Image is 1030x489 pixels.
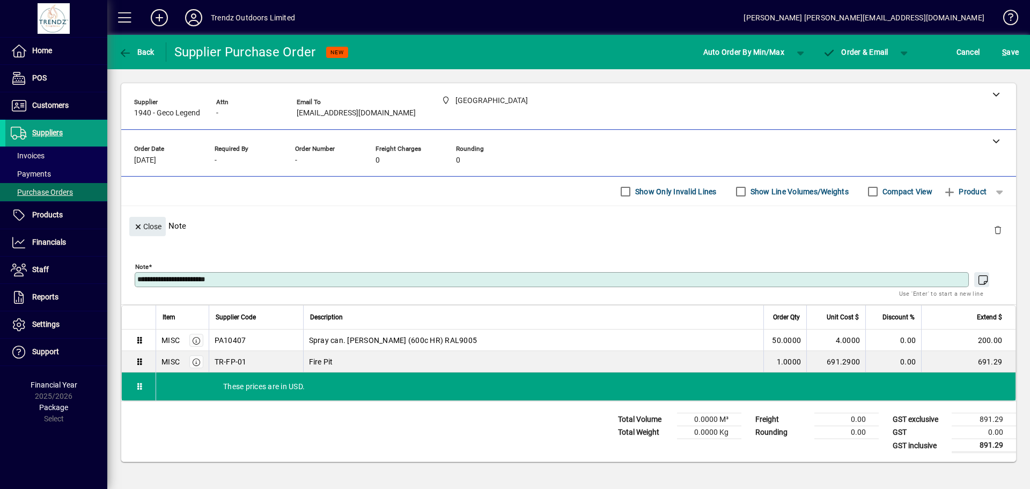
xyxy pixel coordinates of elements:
[806,330,865,351] td: 4.0000
[32,293,58,301] span: Reports
[887,439,952,452] td: GST inclusive
[5,229,107,256] a: Financials
[921,351,1016,373] td: 691.29
[211,9,295,26] div: Trendz Outdoors Limited
[921,330,1016,351] td: 200.00
[376,156,380,165] span: 0
[677,426,741,439] td: 0.0000 Kg
[309,356,333,367] span: Fire Pit
[823,48,888,56] span: Order & Email
[32,128,63,137] span: Suppliers
[11,151,45,160] span: Invoices
[32,46,52,55] span: Home
[880,186,932,197] label: Compact View
[999,42,1021,62] button: Save
[5,339,107,366] a: Support
[297,109,416,118] span: [EMAIL_ADDRESS][DOMAIN_NAME]
[882,311,915,323] span: Discount %
[32,320,60,329] span: Settings
[209,351,303,373] td: TR-FP-01
[134,109,200,118] span: 1940 - Geco Legend
[161,356,180,367] div: MISC
[763,351,806,373] td: 1.0000
[134,156,156,165] span: [DATE]
[977,311,1002,323] span: Extend $
[116,42,157,62] button: Back
[806,351,865,373] td: 691.2900
[32,347,59,356] span: Support
[161,335,180,346] div: MISC
[32,210,63,219] span: Products
[163,311,175,323] span: Item
[39,403,68,412] span: Package
[952,426,1016,439] td: 0.00
[456,156,460,165] span: 0
[899,287,983,300] mat-hint: Use 'Enter' to start a new line
[677,413,741,426] td: 0.0000 M³
[5,202,107,229] a: Products
[5,165,107,183] a: Payments
[952,439,1016,452] td: 891.29
[887,413,952,426] td: GST exclusive
[814,413,879,426] td: 0.00
[310,311,343,323] span: Description
[32,265,49,274] span: Staff
[32,238,66,246] span: Financials
[985,225,1011,235] app-page-header-button: Delete
[995,2,1017,37] a: Knowledge Base
[119,48,154,56] span: Back
[865,351,921,373] td: 0.00
[142,8,176,27] button: Add
[763,330,806,351] td: 50.0000
[209,330,303,351] td: PA10407
[135,263,149,271] mat-label: Note
[295,156,297,165] span: -
[121,206,1016,245] div: Note
[698,42,790,62] button: Auto Order By Min/Max
[703,43,784,61] span: Auto Order By Min/Max
[215,156,217,165] span: -
[32,74,47,82] span: POS
[330,49,344,56] span: NEW
[134,218,161,236] span: Close
[11,170,51,178] span: Payments
[31,381,77,389] span: Financial Year
[938,182,992,201] button: Product
[216,109,218,118] span: -
[174,43,316,61] div: Supplier Purchase Order
[943,183,987,200] span: Product
[887,426,952,439] td: GST
[814,426,879,439] td: 0.00
[127,221,168,231] app-page-header-button: Close
[985,217,1011,243] button: Delete
[5,284,107,311] a: Reports
[5,65,107,92] a: POS
[5,38,107,64] a: Home
[773,311,800,323] span: Order Qty
[954,42,983,62] button: Cancel
[957,43,980,61] span: Cancel
[613,413,677,426] td: Total Volume
[952,413,1016,426] td: 891.29
[5,147,107,165] a: Invoices
[613,426,677,439] td: Total Weight
[5,183,107,201] a: Purchase Orders
[750,426,814,439] td: Rounding
[1002,43,1019,61] span: ave
[11,188,73,196] span: Purchase Orders
[176,8,211,27] button: Profile
[216,311,256,323] span: Supplier Code
[750,413,814,426] td: Freight
[744,9,984,26] div: [PERSON_NAME] [PERSON_NAME][EMAIL_ADDRESS][DOMAIN_NAME]
[5,92,107,119] a: Customers
[748,186,849,197] label: Show Line Volumes/Weights
[5,257,107,283] a: Staff
[1002,48,1006,56] span: S
[309,335,477,346] span: Spray can. [PERSON_NAME] (600c HR) RAL9005
[129,217,166,236] button: Close
[827,311,859,323] span: Unit Cost $
[32,101,69,110] span: Customers
[633,186,717,197] label: Show Only Invalid Lines
[107,42,166,62] app-page-header-button: Back
[818,42,894,62] button: Order & Email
